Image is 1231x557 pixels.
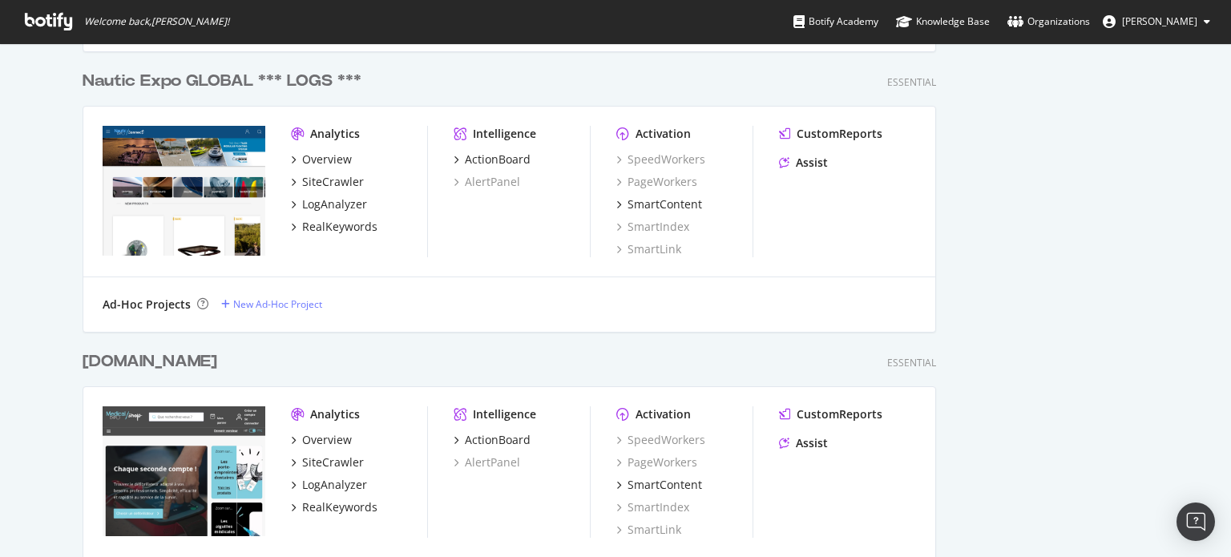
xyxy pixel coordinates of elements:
a: SmartIndex [616,219,689,235]
div: RealKeywords [302,499,377,515]
div: Overview [302,432,352,448]
div: New Ad-Hoc Project [233,297,322,311]
div: Open Intercom Messenger [1177,503,1215,541]
a: Overview [291,432,352,448]
a: LogAnalyzer [291,477,367,493]
a: ActionBoard [454,432,531,448]
a: Overview [291,151,352,168]
span: Julien Lami [1122,14,1197,28]
a: PageWorkers [616,454,697,470]
a: RealKeywords [291,499,377,515]
div: Analytics [310,126,360,142]
a: SmartContent [616,196,702,212]
a: SpeedWorkers [616,151,705,168]
div: Intelligence [473,126,536,142]
div: Overview [302,151,352,168]
div: Essential [887,356,936,369]
a: [DOMAIN_NAME] [83,350,224,373]
a: CustomReports [779,406,882,422]
div: Activation [636,406,691,422]
div: Analytics [310,406,360,422]
a: LogAnalyzer [291,196,367,212]
a: Nautic Expo GLOBAL *** LOGS *** [83,70,368,93]
a: SiteCrawler [291,454,364,470]
div: Knowledge Base [896,14,990,30]
button: [PERSON_NAME] [1090,9,1223,34]
a: SiteCrawler [291,174,364,190]
div: Organizations [1007,14,1090,30]
a: SmartLink [616,522,681,538]
div: Botify Academy [793,14,878,30]
div: Nautic Expo GLOBAL *** LOGS *** [83,70,361,93]
div: Activation [636,126,691,142]
img: www.nauticexpo.com [103,126,265,256]
div: LogAnalyzer [302,477,367,493]
div: LogAnalyzer [302,196,367,212]
a: CustomReports [779,126,882,142]
div: ActionBoard [465,432,531,448]
div: SmartContent [628,196,702,212]
a: AlertPanel [454,454,520,470]
a: AlertPanel [454,174,520,190]
div: Intelligence [473,406,536,422]
a: SmartLink [616,241,681,257]
a: SpeedWorkers [616,432,705,448]
div: Essential [887,75,936,89]
span: Welcome back, [PERSON_NAME] ! [84,15,229,28]
div: CustomReports [797,126,882,142]
div: Assist [796,155,828,171]
a: SmartContent [616,477,702,493]
a: ActionBoard [454,151,531,168]
a: Assist [779,155,828,171]
div: [DOMAIN_NAME] [83,350,217,373]
div: SiteCrawler [302,454,364,470]
a: SmartIndex [616,499,689,515]
div: SiteCrawler [302,174,364,190]
div: ActionBoard [465,151,531,168]
a: RealKeywords [291,219,377,235]
div: SmartContent [628,477,702,493]
div: Assist [796,435,828,451]
a: Assist [779,435,828,451]
div: CustomReports [797,406,882,422]
div: RealKeywords [302,219,377,235]
img: www.medicalexpo.com [103,406,265,536]
a: PageWorkers [616,174,697,190]
div: Ad-Hoc Projects [103,297,191,313]
a: New Ad-Hoc Project [221,297,322,311]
